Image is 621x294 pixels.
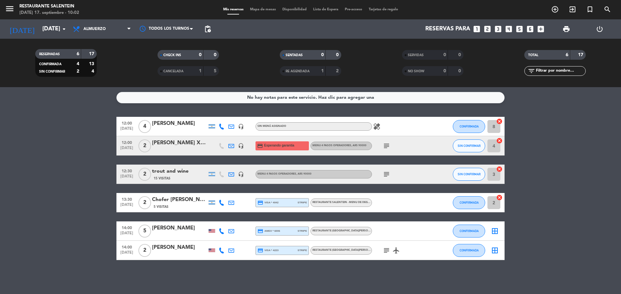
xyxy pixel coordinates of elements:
span: Mis reservas [220,8,247,11]
span: print [562,25,570,33]
span: [DATE] [119,203,135,210]
div: [PERSON_NAME] X2 17/09 [152,139,207,147]
i: credit_card [257,200,263,206]
span: Menu 4 pasos operadores [257,173,311,175]
strong: 13 [89,62,95,66]
div: [PERSON_NAME] [152,243,207,252]
span: RE AGENDADA [286,70,310,73]
i: border_all [491,247,499,254]
i: headset_mic [238,124,244,129]
span: Reservas para [425,26,470,32]
span: 15 Visitas [154,176,170,181]
input: Filtrar por nombre... [535,67,585,75]
span: 13:30 [119,195,135,203]
strong: 2 [77,69,79,74]
span: CHECK INS [163,54,181,57]
span: SERVIDAS [408,54,424,57]
i: exit_to_app [569,5,576,13]
div: Chofer [PERSON_NAME] [152,196,207,204]
span: amex * 6006 [257,228,280,234]
button: CONFIRMADA [453,120,485,133]
span: 5 [138,225,151,238]
strong: 0 [336,53,340,57]
strong: 0 [458,53,462,57]
i: border_all [491,227,499,235]
i: add_circle_outline [551,5,559,13]
span: CONFIRMADA [460,201,479,204]
span: visa * 4223 [257,248,278,253]
i: turned_in_not [586,5,594,13]
strong: 0 [214,53,218,57]
span: stripe [298,248,307,252]
button: CONFIRMADA [453,225,485,238]
i: cancel [496,166,503,172]
strong: 4 [92,69,95,74]
div: [DATE] 17. septiembre - 10:02 [19,10,79,16]
span: RESTAURANTE [GEOGRAPHIC_DATA][PERSON_NAME] ([PERSON_NAME] Salentein) - A la carta [312,249,438,251]
span: Mapa de mesas [247,8,279,11]
i: headset_mic [238,171,244,177]
strong: 0 [199,53,202,57]
span: visa * 4042 [257,200,278,206]
strong: 17 [89,52,95,56]
span: [DATE] [119,174,135,182]
i: cancel [496,137,503,144]
span: RESERVADAS [39,53,60,56]
span: SENTADAS [286,54,303,57]
i: healing [373,123,381,130]
span: RESTAURANTE SALENTEIN - Menu de Degustación 7 pasos [312,201,393,204]
i: cancel [496,194,503,201]
span: 2 [138,168,151,181]
span: Pre-acceso [342,8,365,11]
i: subject [383,142,390,150]
strong: 0 [443,69,446,73]
span: SIN CONFIRMAR [458,144,481,147]
button: CONFIRMADA [453,244,485,257]
div: [PERSON_NAME] [152,119,207,128]
i: arrow_drop_down [60,25,68,33]
div: [PERSON_NAME] [152,224,207,232]
span: stripe [298,229,307,233]
span: CONFIRMADA [39,63,61,66]
span: 2 [138,139,151,152]
span: Tarjetas de regalo [365,8,401,11]
span: Menu 4 pasos operadores [312,144,366,147]
i: looks_two [483,25,492,33]
span: pending_actions [204,25,212,33]
i: airplanemode_active [392,247,400,254]
button: CONFIRMADA [453,196,485,209]
span: 12:00 [119,119,135,127]
span: 14:00 [119,224,135,231]
div: trout and wine [152,167,207,176]
span: 12:30 [119,167,135,174]
span: CONFIRMADA [460,229,479,233]
strong: 0 [458,69,462,73]
i: headset_mic [238,143,244,149]
strong: 5 [214,69,218,73]
span: CONFIRMADA [460,125,479,128]
span: [DATE] [119,127,135,134]
span: 14:00 [119,243,135,250]
span: Esperando garantía [264,143,294,148]
i: [DATE] [5,22,39,36]
span: RESTAURANTE [GEOGRAPHIC_DATA][PERSON_NAME] ([PERSON_NAME] Salentein) - A la carta [312,229,438,232]
span: Disponibilidad [279,8,310,11]
span: 12:00 [119,138,135,146]
span: CONFIRMADA [460,248,479,252]
span: Sin menú asignado [257,125,286,127]
strong: 6 [77,52,79,56]
strong: 4 [77,62,79,66]
i: credit_card [257,248,263,253]
strong: 0 [321,53,324,57]
span: Almuerzo [83,27,106,31]
span: TOTAL [528,54,538,57]
span: Lista de Espera [310,8,342,11]
span: SIN CONFIRMAR [39,70,65,73]
span: , ARS 90000 [296,173,311,175]
i: looks_6 [526,25,534,33]
span: [DATE] [119,146,135,153]
i: subject [383,170,390,178]
span: [DATE] [119,250,135,258]
i: looks_4 [505,25,513,33]
span: SIN CONFIRMAR [458,172,481,176]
